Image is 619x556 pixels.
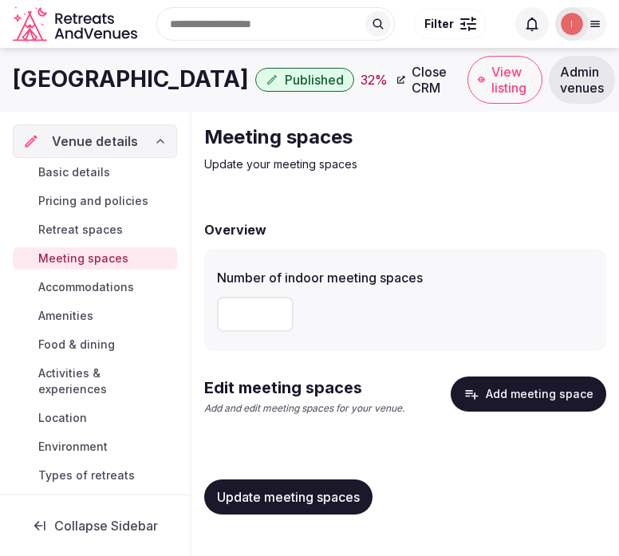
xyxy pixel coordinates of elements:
[54,518,158,534] span: Collapse Sidebar
[38,308,93,324] span: Amenities
[13,247,177,270] a: Meeting spaces
[217,271,593,284] label: Number of indoor meeting spaces
[424,16,454,32] span: Filter
[204,402,404,416] p: Add and edit meeting spaces for your venue.
[13,362,177,400] a: Activities & experiences
[13,6,140,42] svg: Retreats and Venues company logo
[13,436,177,458] a: Environment
[388,56,461,104] a: Close CRM
[13,464,177,487] a: Types of retreats
[204,124,606,150] h2: Meeting spaces
[13,6,140,42] a: Visit the homepage
[467,56,542,104] a: View listing
[38,410,87,426] span: Location
[217,489,360,505] span: Update meeting spaces
[13,161,177,183] a: Basic details
[204,220,266,239] h2: Overview
[38,193,148,209] span: Pricing and policies
[412,64,451,96] span: Close CRM
[491,64,532,96] span: View listing
[13,407,177,429] a: Location
[38,467,135,483] span: Types of retreats
[561,13,583,35] img: Irene Gonzales
[38,365,171,397] span: Activities & experiences
[38,250,128,266] span: Meeting spaces
[285,72,344,88] span: Published
[560,64,604,96] span: Admin venues
[38,439,108,455] span: Environment
[204,377,404,399] h2: Edit meeting spaces
[38,337,115,353] span: Food & dining
[52,132,138,151] span: Venue details
[13,219,177,241] a: Retreat spaces
[451,377,606,412] button: Add meeting space
[13,508,177,543] button: Collapse Sidebar
[13,190,177,212] a: Pricing and policies
[549,56,615,104] a: Admin venues
[38,164,110,180] span: Basic details
[361,70,388,89] div: 32 %
[38,279,134,295] span: Accommodations
[204,156,606,172] p: Update your meeting spaces
[13,276,177,298] a: Accommodations
[13,64,249,95] h1: [GEOGRAPHIC_DATA]
[13,333,177,356] a: Food & dining
[361,70,388,89] button: 32%
[204,479,373,515] button: Update meeting spaces
[13,305,177,327] a: Amenities
[38,222,123,238] span: Retreat spaces
[255,68,354,92] button: Published
[414,9,487,39] button: Filter
[13,493,177,515] a: Brochures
